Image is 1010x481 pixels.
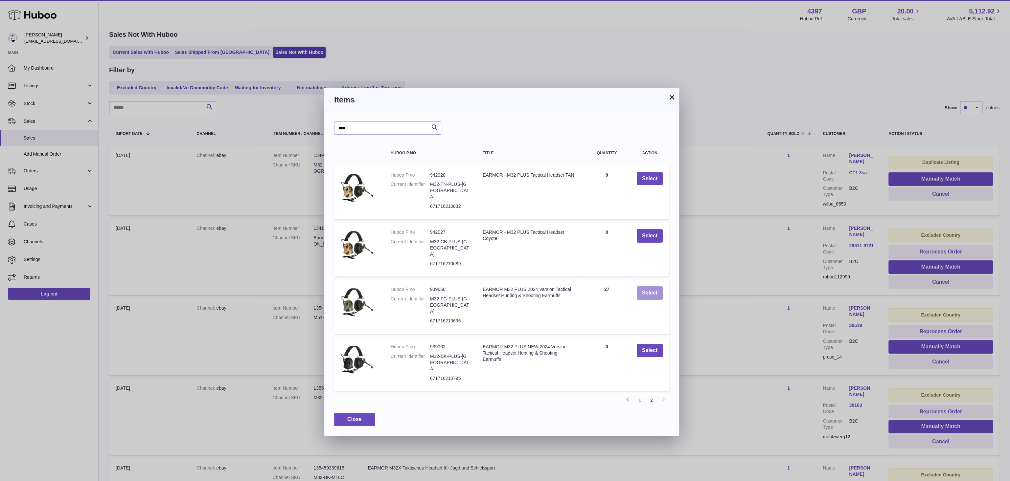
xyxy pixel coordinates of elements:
a: 1 [634,394,646,406]
a: 2 [646,394,657,406]
dd: 942028 [430,172,470,178]
dd: M32-BK-PLUS-[GEOGRAPHIC_DATA] [430,353,470,372]
button: Select [637,286,663,300]
button: Close [334,413,375,426]
img: EARMOR - M32 PLUS Tactical Headset TAN [341,172,374,205]
dd: 671716210689 [430,261,470,267]
dt: Huboo P no [391,286,430,293]
th: Quantity [584,144,630,162]
img: EARMOR M32 PLUS NEW 2024 Version Tactical Headset Hunting & Shooting Earmuffs [341,344,374,377]
td: 0 [584,223,630,276]
dt: Current Identifier [391,353,430,372]
dt: Current Identifier [391,181,430,200]
button: Select [637,344,663,357]
td: 0 [584,165,630,219]
dd: 942027 [430,229,470,235]
th: Title [476,144,584,162]
dd: M32-TN-PLUS-[GEOGRAPHIC_DATA] [430,181,470,200]
th: Huboo P no [384,144,476,162]
img: EARMOR - M32 PLUS Tactical Headset Coyote [341,229,374,262]
td: 0 [584,337,630,391]
div: EARMOR M32 PLUS NEW 2024 Version Tactical Headset Hunting & Shooting Earmuffs [483,344,577,362]
dt: Huboo P no [391,229,430,235]
div: EARMOR M32 PLUS 2024 Varsion Tactical Headset Hunting & Shooting Earmuffs [483,286,577,299]
dt: Huboo P no [391,172,430,178]
button: × [668,93,676,101]
dd: 671716210795 [430,375,470,382]
img: EARMOR M32 PLUS 2024 Varsion Tactical Headset Hunting & Shooting Earmuffs [341,286,374,319]
dd: 671716210696 [430,318,470,324]
dd: 939062 [430,344,470,350]
span: Close [347,416,362,422]
dt: Huboo P no [391,344,430,350]
dd: M32-CB-PLUS-[GEOGRAPHIC_DATA] [430,239,470,257]
button: Select [637,229,663,243]
dt: Current Identifier [391,296,430,315]
h3: Items [334,95,669,105]
dd: 671716210832 [430,203,470,209]
dd: 939666 [430,286,470,293]
dt: Current Identifier [391,239,430,257]
button: Select [637,172,663,186]
dd: M32-FG-PLUS-[GEOGRAPHIC_DATA] [430,296,470,315]
th: Action [630,144,669,162]
td: 27 [584,280,630,334]
div: EARMOR - M32 PLUS Tactical Headset Coyote [483,229,577,242]
div: EARMOR - M32 PLUS Tactical Headset TAN [483,172,577,178]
